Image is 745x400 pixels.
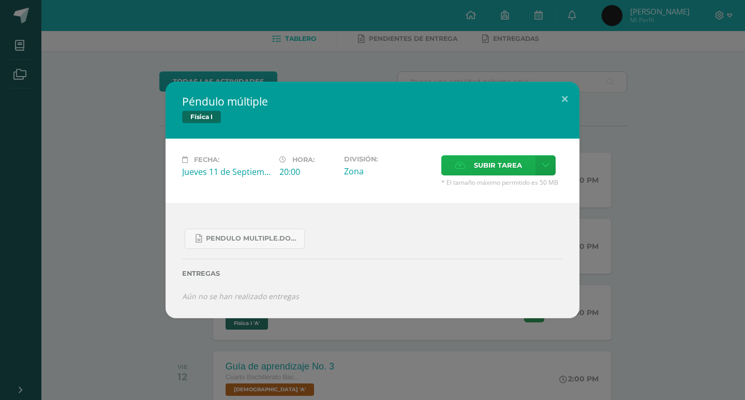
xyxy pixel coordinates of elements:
div: 20:00 [279,166,336,177]
i: Aún no se han realizado entregas [182,291,299,301]
label: Entregas [182,270,563,277]
h2: Péndulo múltiple [182,94,563,109]
div: Jueves 11 de Septiembre [182,166,271,177]
button: Close (Esc) [550,82,579,117]
span: Hora: [292,156,315,164]
span: Subir tarea [474,156,522,175]
label: División: [344,155,433,163]
a: Pendulo multiple.docx [185,229,305,249]
span: * El tamaño máximo permitido es 50 MB [441,178,563,187]
span: Fecha: [194,156,219,164]
span: Pendulo multiple.docx [206,234,299,243]
span: Física I [182,111,221,123]
div: Zona [344,166,433,177]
